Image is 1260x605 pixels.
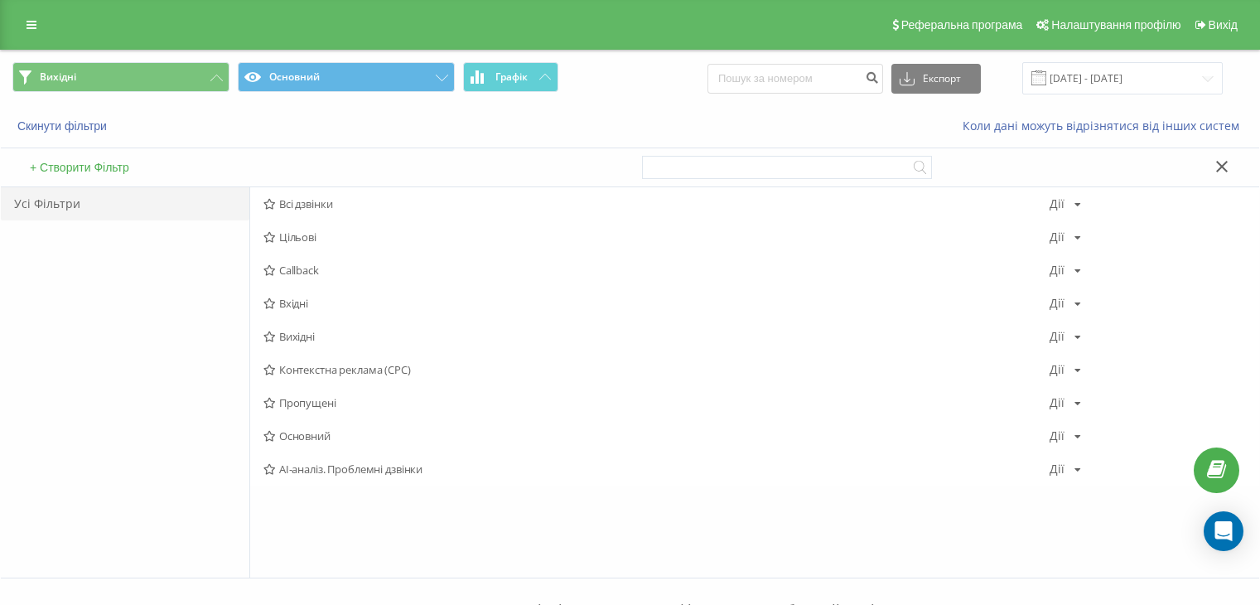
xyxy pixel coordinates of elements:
span: Налаштування профілю [1051,18,1180,31]
span: Реферальна програма [901,18,1023,31]
span: Пропущені [263,397,1050,409]
button: Основний [238,62,455,92]
span: Всі дзвінки [263,198,1050,210]
div: Дії [1050,397,1064,409]
span: Графік [495,71,528,83]
span: Callback [263,264,1050,276]
div: Дії [1050,331,1064,342]
div: Дії [1050,463,1064,475]
button: Графік [463,62,558,92]
span: Контекстна реклама (CPC) [263,364,1050,375]
div: Дії [1050,198,1064,210]
span: AI-аналіз. Проблемні дзвінки [263,463,1050,475]
button: Закрити [1210,159,1234,177]
a: Коли дані можуть відрізнятися вiд інших систем [963,118,1248,133]
div: Дії [1050,298,1064,309]
span: Вихідні [263,331,1050,342]
div: Дії [1050,264,1064,276]
div: Усі Фільтри [1,187,249,220]
span: Цільові [263,231,1050,243]
div: Open Intercom Messenger [1204,511,1243,551]
span: Основний [263,430,1050,442]
button: + Створити Фільтр [25,160,134,175]
span: Вхідні [263,298,1050,309]
input: Пошук за номером [707,64,883,94]
div: Дії [1050,430,1064,442]
span: Вихідні [40,70,76,84]
button: Експорт [891,64,981,94]
div: Дії [1050,231,1064,243]
span: Вихід [1209,18,1238,31]
button: Вихідні [12,62,229,92]
button: Скинути фільтри [12,119,115,133]
div: Дії [1050,364,1064,375]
